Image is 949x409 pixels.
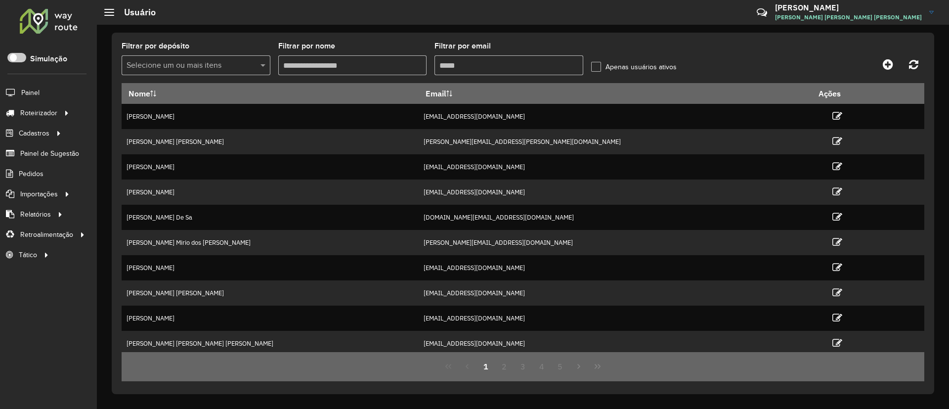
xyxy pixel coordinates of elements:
td: [PERSON_NAME][EMAIL_ADDRESS][PERSON_NAME][DOMAIN_NAME] [419,129,812,154]
td: [DOMAIN_NAME][EMAIL_ADDRESS][DOMAIN_NAME] [419,205,812,230]
span: Painel de Sugestão [20,148,79,159]
td: [PERSON_NAME] [PERSON_NAME] [PERSON_NAME] [122,331,419,356]
a: Editar [832,311,842,324]
a: Editar [832,185,842,198]
td: [PERSON_NAME] [122,154,419,180]
span: Cadastros [19,128,49,138]
td: [PERSON_NAME] Mirio dos [PERSON_NAME] [122,230,419,255]
button: 5 [551,357,570,376]
span: [PERSON_NAME] [PERSON_NAME] [PERSON_NAME] [775,13,922,22]
a: Editar [832,210,842,224]
td: [PERSON_NAME] [PERSON_NAME] [122,280,419,306]
td: [EMAIL_ADDRESS][DOMAIN_NAME] [419,154,812,180]
button: 1 [476,357,495,376]
label: Filtrar por nome [278,40,335,52]
a: Editar [832,135,842,148]
h2: Usuário [114,7,156,18]
td: [PERSON_NAME] [122,180,419,205]
th: Email [419,83,812,104]
a: Editar [832,109,842,123]
td: [PERSON_NAME] [122,104,419,129]
span: Tático [19,250,37,260]
span: Painel [21,88,40,98]
td: [PERSON_NAME][EMAIL_ADDRESS][DOMAIN_NAME] [419,230,812,255]
span: Relatórios [20,209,51,220]
span: Importações [20,189,58,199]
label: Filtrar por email [434,40,491,52]
span: Roteirizador [20,108,57,118]
button: 2 [495,357,514,376]
span: Retroalimentação [20,229,73,240]
label: Filtrar por depósito [122,40,189,52]
th: Nome [122,83,419,104]
span: Pedidos [19,169,43,179]
a: Editar [832,160,842,173]
a: Editar [832,336,842,350]
a: Editar [832,286,842,299]
label: Apenas usuários ativos [591,62,677,72]
td: [EMAIL_ADDRESS][DOMAIN_NAME] [419,255,812,280]
button: Last Page [588,357,607,376]
td: [PERSON_NAME] [122,306,419,331]
label: Simulação [30,53,67,65]
td: [PERSON_NAME] De Sa [122,205,419,230]
td: [EMAIL_ADDRESS][DOMAIN_NAME] [419,306,812,331]
td: [EMAIL_ADDRESS][DOMAIN_NAME] [419,104,812,129]
button: Next Page [569,357,588,376]
td: [PERSON_NAME] [PERSON_NAME] [122,129,419,154]
a: Editar [832,235,842,249]
a: Contato Rápido [751,2,773,23]
td: [EMAIL_ADDRESS][DOMAIN_NAME] [419,331,812,356]
button: 3 [514,357,532,376]
th: Ações [812,83,871,104]
td: [EMAIL_ADDRESS][DOMAIN_NAME] [419,280,812,306]
button: 4 [532,357,551,376]
td: [EMAIL_ADDRESS][DOMAIN_NAME] [419,180,812,205]
a: Editar [832,261,842,274]
td: [PERSON_NAME] [122,255,419,280]
h3: [PERSON_NAME] [775,3,922,12]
